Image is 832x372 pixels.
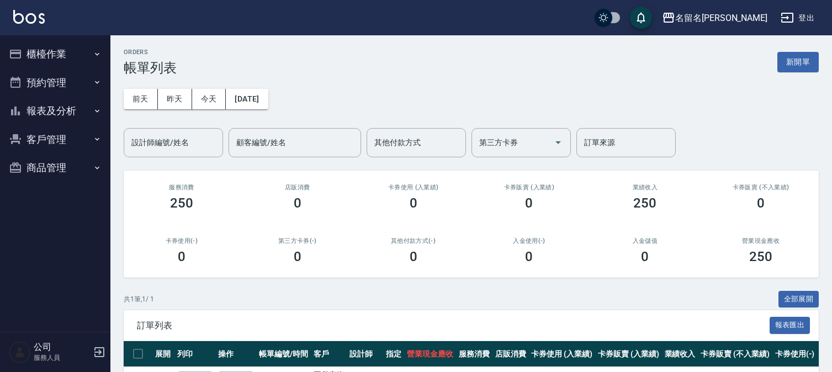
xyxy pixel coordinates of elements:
[600,184,690,191] h2: 業績收入
[492,341,529,367] th: 店販消費
[253,237,342,245] h2: 第三方卡券(-)
[630,7,652,29] button: save
[778,291,819,308] button: 全部展開
[675,11,767,25] div: 名留名[PERSON_NAME]
[369,184,458,191] h2: 卡券使用 (入業績)
[294,249,301,264] h3: 0
[124,60,177,76] h3: 帳單列表
[294,195,301,211] h3: 0
[124,89,158,109] button: 前天
[137,237,226,245] h2: 卡券使用(-)
[484,184,574,191] h2: 卡券販賣 (入業績)
[484,237,574,245] h2: 入金使用(-)
[698,341,772,367] th: 卡券販賣 (不入業績)
[347,341,383,367] th: 設計師
[137,184,226,191] h3: 服務消費
[311,341,347,367] th: 客戶
[369,237,458,245] h2: 其他付款方式(-)
[777,52,819,72] button: 新開單
[456,341,492,367] th: 服務消費
[137,320,770,331] span: 訂單列表
[658,7,772,29] button: 名留名[PERSON_NAME]
[13,10,45,24] img: Logo
[776,8,819,28] button: 登出
[772,341,818,367] th: 卡券使用(-)
[4,68,106,97] button: 預約管理
[192,89,226,109] button: 今天
[124,49,177,56] h2: ORDERS
[9,341,31,363] img: Person
[777,56,819,67] a: 新開單
[4,125,106,154] button: 客戶管理
[716,237,805,245] h2: 營業現金應收
[174,341,215,367] th: 列印
[4,153,106,182] button: 商品管理
[525,249,533,264] h3: 0
[226,89,268,109] button: [DATE]
[34,353,90,363] p: 服務人員
[770,317,810,334] button: 報表匯出
[595,341,662,367] th: 卡券販賣 (入業績)
[158,89,192,109] button: 昨天
[716,184,805,191] h2: 卡券販賣 (不入業績)
[757,195,765,211] h3: 0
[749,249,772,264] h3: 250
[170,195,193,211] h3: 250
[600,237,690,245] h2: 入金儲值
[4,40,106,68] button: 櫃檯作業
[152,341,174,367] th: 展開
[4,97,106,125] button: 報表及分析
[178,249,186,264] h3: 0
[410,195,417,211] h3: 0
[770,320,810,330] a: 報表匯出
[525,195,533,211] h3: 0
[662,341,698,367] th: 業績收入
[215,341,256,367] th: 操作
[253,184,342,191] h2: 店販消費
[410,249,417,264] h3: 0
[404,341,456,367] th: 營業現金應收
[633,195,656,211] h3: 250
[641,249,649,264] h3: 0
[528,341,595,367] th: 卡券使用 (入業績)
[34,342,90,353] h5: 公司
[256,341,311,367] th: 帳單編號/時間
[383,341,404,367] th: 指定
[124,294,154,304] p: 共 1 筆, 1 / 1
[549,134,567,151] button: Open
